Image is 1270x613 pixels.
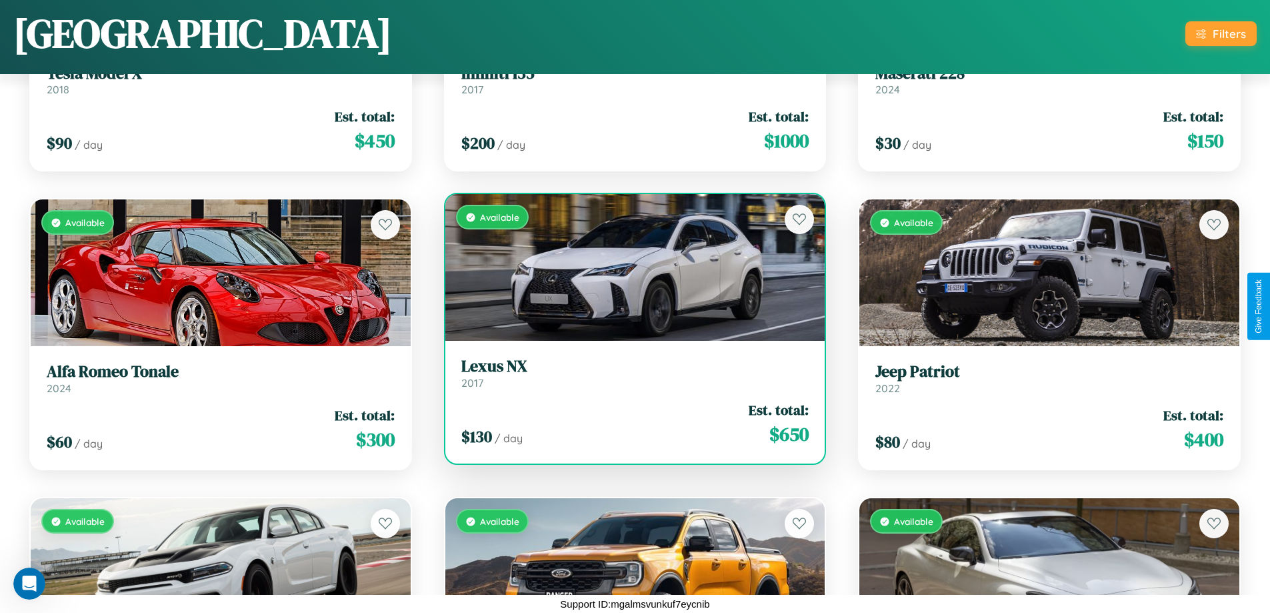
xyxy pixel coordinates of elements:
span: / day [495,432,523,445]
span: 2024 [47,382,71,395]
span: $ 1000 [764,127,809,154]
span: / day [903,138,931,151]
span: Available [480,516,519,527]
span: $ 60 [47,431,72,453]
span: $ 130 [461,426,492,448]
span: Available [65,217,105,228]
span: Available [65,516,105,527]
a: Alfa Romeo Tonale2024 [47,362,395,395]
h3: Lexus NX [461,357,809,376]
span: Est. total: [749,400,809,420]
div: Give Feedback [1254,279,1263,334]
span: Available [894,217,933,228]
span: $ 300 [356,426,395,453]
a: Maserati 2282024 [875,64,1223,97]
span: $ 30 [875,132,901,154]
span: 2024 [875,83,900,96]
h1: [GEOGRAPHIC_DATA] [13,6,392,61]
span: Est. total: [335,107,395,126]
a: Infiniti I352017 [461,64,809,97]
span: / day [75,437,103,450]
span: $ 80 [875,431,900,453]
div: Filters [1213,27,1246,41]
span: Available [480,211,519,223]
span: / day [903,437,931,450]
iframe: Intercom live chat [13,568,45,600]
span: 2017 [461,83,483,96]
span: $ 450 [355,127,395,154]
span: 2017 [461,376,483,390]
span: Est. total: [1163,107,1223,126]
span: $ 200 [461,132,495,154]
span: Available [894,516,933,527]
span: Est. total: [749,107,809,126]
span: / day [75,138,103,151]
span: Est. total: [335,406,395,425]
span: Est. total: [1163,406,1223,425]
p: Support ID: mgalmsvunkuf7eycnib [560,595,709,613]
span: $ 400 [1184,426,1223,453]
span: $ 150 [1187,127,1223,154]
button: Filters [1185,21,1257,46]
a: Tesla Model X2018 [47,64,395,97]
a: Lexus NX2017 [461,357,809,390]
h3: Alfa Romeo Tonale [47,362,395,382]
span: $ 650 [769,421,809,448]
a: Jeep Patriot2022 [875,362,1223,395]
span: $ 90 [47,132,72,154]
span: / day [497,138,525,151]
h3: Jeep Patriot [875,362,1223,382]
span: 2018 [47,83,69,96]
span: 2022 [875,382,900,395]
